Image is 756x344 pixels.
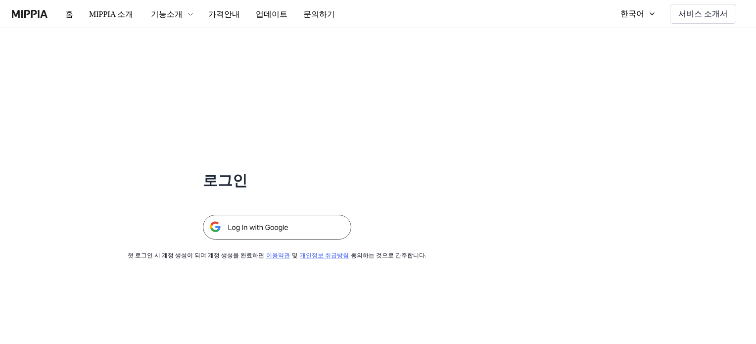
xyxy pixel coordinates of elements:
img: 구글 로그인 버튼 [203,215,351,240]
div: 한국어 [627,8,652,20]
div: 기능소개 [145,8,177,20]
button: MIPPIA 소개 [80,4,138,24]
button: 업데이트 [236,4,280,24]
button: 서비스 소개서 [676,4,736,24]
a: 개인정보 취급방침 [297,252,338,259]
div: 첫 로그인 시 계정 생성이 되며 계정 생성을 완료하면 및 동의하는 것으로 간주합니다. [150,251,404,260]
a: 업데이트 [236,0,280,28]
a: 이용약관 [268,252,288,259]
button: 홈 [57,4,80,24]
img: logo [12,10,47,18]
button: 기능소개 [138,4,193,24]
button: 문의하기 [280,4,324,24]
button: 가격안내 [193,4,236,24]
button: 한국어 [619,4,668,24]
h1: 로그인 [203,170,351,191]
